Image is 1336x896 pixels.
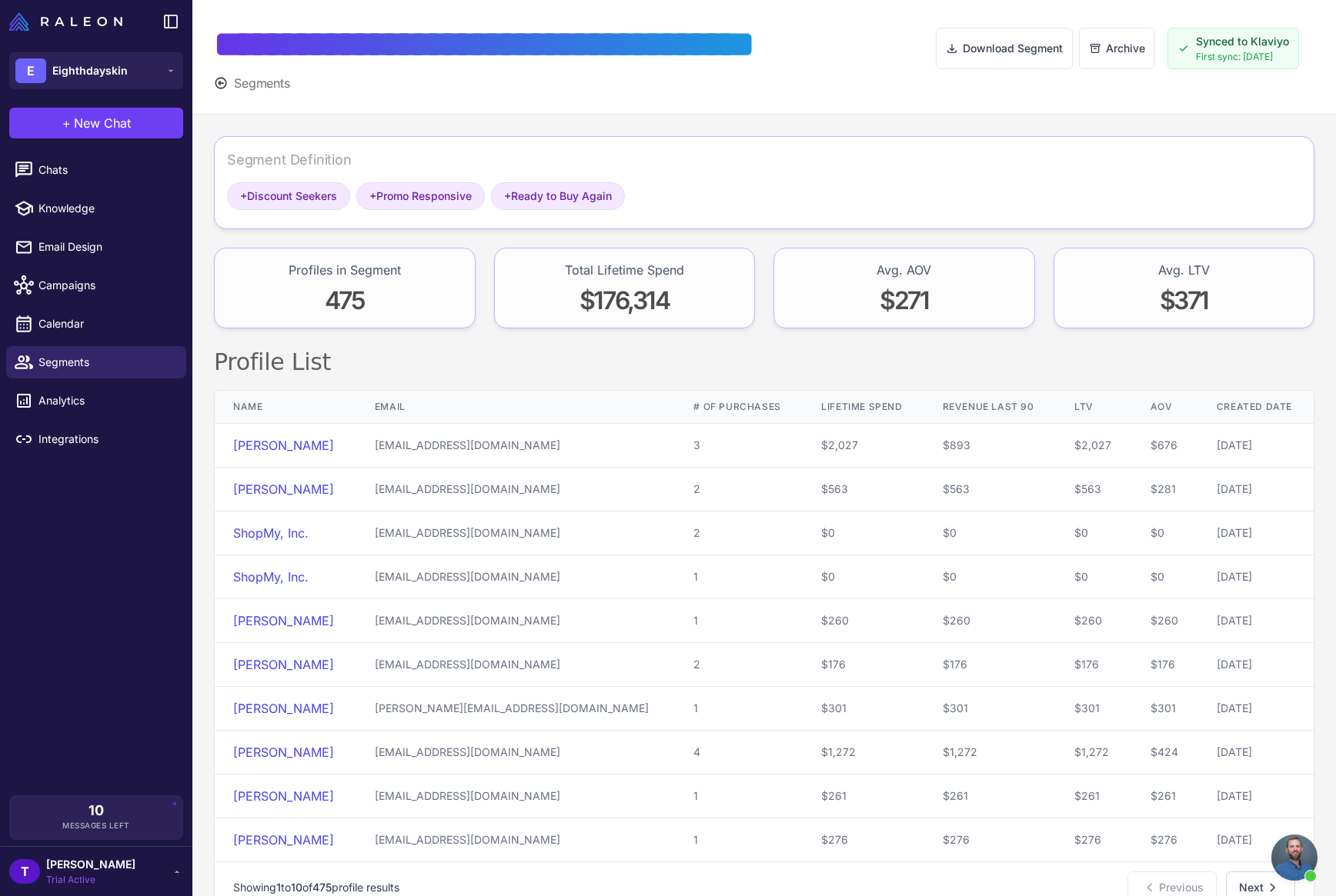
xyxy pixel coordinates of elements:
a: Integrations [6,423,186,455]
div: Avg. LTV [1158,261,1210,279]
div: T [9,859,40,884]
a: [PERSON_NAME] [233,438,334,453]
span: 475 [325,285,365,315]
td: $261 [1132,774,1198,818]
td: $281 [1132,468,1198,511]
div: Open chat [1271,834,1318,881]
span: 10 [89,804,104,818]
div: Segment Definition [227,149,352,170]
td: $1,272 [1056,731,1132,774]
td: $0 [924,511,1056,555]
td: [EMAIL_ADDRESS][DOMAIN_NAME] [356,731,676,774]
td: 2 [675,511,803,555]
span: Promo Responsive [369,188,472,205]
a: Campaigns [6,269,186,301]
span: Eighthdayskin [52,62,128,79]
td: [DATE] [1198,599,1314,643]
td: $260 [1056,599,1132,643]
td: [EMAIL_ADDRESS][DOMAIN_NAME] [356,818,676,862]
a: [PERSON_NAME] [233,481,334,497]
div: E [15,58,46,83]
div: Total Lifetime Spend [565,261,684,279]
td: 1 [675,818,803,862]
td: $0 [803,555,924,599]
td: [EMAIL_ADDRESS][DOMAIN_NAME] [356,643,676,687]
span: Segments [38,354,174,371]
td: $893 [924,424,1056,468]
span: [PERSON_NAME] [46,856,135,873]
button: EEighthdayskin [9,52,183,89]
td: $276 [924,818,1056,862]
a: ShopMy, Inc. [233,525,309,541]
td: [DATE] [1198,468,1314,511]
a: [PERSON_NAME] [233,657,334,672]
p: Showing to of profile results [233,879,399,896]
a: Knowledge [6,192,186,225]
td: $261 [924,774,1056,818]
th: Name [215,391,356,424]
td: $2,027 [1056,424,1132,468]
th: # of Purchases [675,391,803,424]
td: [EMAIL_ADDRESS][DOMAIN_NAME] [356,468,676,511]
td: [DATE] [1198,687,1314,731]
a: [PERSON_NAME] [233,744,334,760]
button: Download Segment [936,28,1073,69]
span: + [504,189,511,202]
td: 1 [675,555,803,599]
span: 10 [291,881,302,894]
span: Discount Seekers [240,188,337,205]
td: [DATE] [1198,424,1314,468]
a: Raleon Logo [9,12,129,31]
td: $176 [924,643,1056,687]
button: +New Chat [9,108,183,138]
span: Ready to Buy Again [504,188,612,205]
td: 1 [675,774,803,818]
a: [PERSON_NAME] [233,613,334,628]
td: $260 [924,599,1056,643]
th: Email [356,391,676,424]
a: Calendar [6,308,186,340]
td: $563 [1056,468,1132,511]
img: Raleon Logo [9,12,122,31]
td: $260 [803,599,924,643]
td: $0 [1132,511,1198,555]
th: Created Date [1198,391,1314,424]
span: $176,314 [579,285,670,315]
td: [DATE] [1198,643,1314,687]
td: [DATE] [1198,774,1314,818]
a: Chats [6,154,186,186]
span: $371 [1160,285,1208,315]
th: Revenue Last 90 [924,391,1056,424]
td: 4 [675,731,803,774]
span: Calendar [38,315,174,332]
span: Campaigns [38,277,174,294]
th: AOV [1132,391,1198,424]
a: Analytics [6,385,186,417]
td: $0 [1056,511,1132,555]
td: $301 [1056,687,1132,731]
button: Archive [1079,28,1155,69]
td: $563 [803,468,924,511]
td: [EMAIL_ADDRESS][DOMAIN_NAME] [356,424,676,468]
a: Email Design [6,231,186,263]
td: 1 [675,599,803,643]
td: $276 [1132,818,1198,862]
td: [EMAIL_ADDRESS][DOMAIN_NAME] [356,774,676,818]
td: $0 [1056,555,1132,599]
td: $176 [1132,643,1198,687]
span: Analytics [38,392,174,409]
td: 2 [675,643,803,687]
td: $301 [1132,687,1198,731]
td: $276 [1056,818,1132,862]
td: [PERSON_NAME][EMAIL_ADDRESS][DOMAIN_NAME] [356,687,676,731]
td: $176 [803,643,924,687]
span: Email Design [38,238,174,255]
span: New Chat [74,114,131,132]
td: $563 [924,468,1056,511]
a: ShopMy, Inc. [233,569,309,585]
td: $1,272 [924,731,1056,774]
td: $301 [924,687,1056,731]
h2: Profile List [214,347,1314,378]
td: $1,272 [803,731,924,774]
td: [DATE] [1198,818,1314,862]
